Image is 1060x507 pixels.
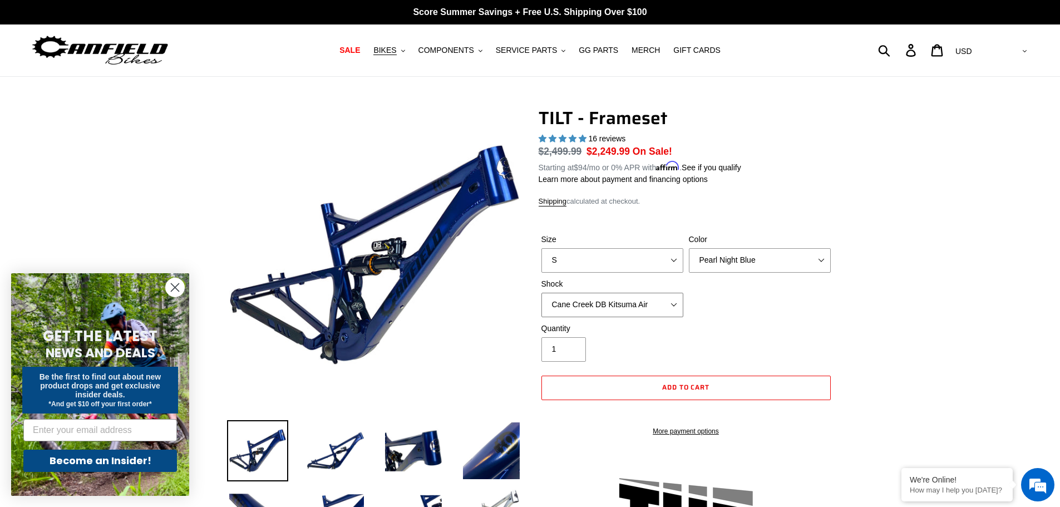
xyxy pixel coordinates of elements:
span: BIKES [373,46,396,55]
input: Enter your email address [23,419,177,441]
a: More payment options [541,426,831,436]
span: On Sale! [633,144,672,159]
span: *And get $10 off your first order* [48,400,151,408]
s: $2,499.99 [539,146,582,157]
label: Color [689,234,831,245]
span: Affirm [656,161,679,171]
img: Canfield Bikes [31,33,170,68]
span: 5.00 stars [539,134,589,143]
span: MERCH [632,46,660,55]
p: How may I help you today? [910,486,1004,494]
div: calculated at checkout. [539,196,834,207]
img: Load image into Gallery viewer, TILT - Frameset [305,420,366,481]
a: SALE [334,43,366,58]
button: COMPONENTS [413,43,488,58]
span: NEWS AND DEALS [46,344,155,362]
span: $94 [574,163,586,172]
span: $2,249.99 [586,146,630,157]
button: SERVICE PARTS [490,43,571,58]
a: Learn more about payment and financing options [539,175,708,184]
a: MERCH [626,43,665,58]
h1: TILT - Frameset [539,107,834,129]
input: Search [884,38,913,62]
div: We're Online! [910,475,1004,484]
span: GG PARTS [579,46,618,55]
a: Shipping [539,197,567,206]
button: Close dialog [165,278,185,297]
img: Load image into Gallery viewer, TILT - Frameset [383,420,444,481]
img: Load image into Gallery viewer, TILT - Frameset [227,420,288,481]
a: GG PARTS [573,43,624,58]
label: Size [541,234,683,245]
button: BIKES [368,43,410,58]
span: GIFT CARDS [673,46,721,55]
span: Be the first to find out about new product drops and get exclusive insider deals. [40,372,161,399]
button: Add to cart [541,376,831,400]
label: Quantity [541,323,683,334]
img: Load image into Gallery viewer, TILT - Frameset [461,420,522,481]
span: 16 reviews [588,134,625,143]
span: SERVICE PARTS [496,46,557,55]
p: Starting at /mo or 0% APR with . [539,159,741,174]
span: COMPONENTS [418,46,474,55]
button: Become an Insider! [23,450,177,472]
span: SALE [339,46,360,55]
span: Add to cart [662,382,710,392]
span: GET THE LATEST [43,326,157,346]
a: See if you qualify - Learn more about Affirm Financing (opens in modal) [682,163,741,172]
a: GIFT CARDS [668,43,726,58]
label: Shock [541,278,683,290]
